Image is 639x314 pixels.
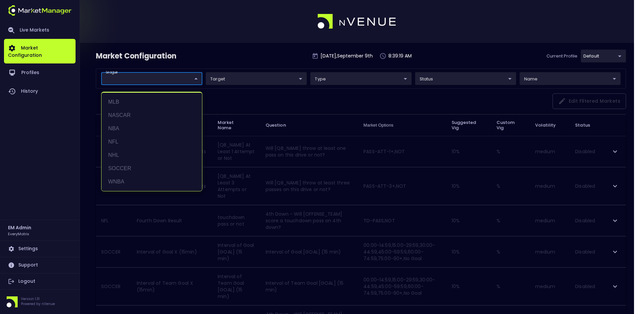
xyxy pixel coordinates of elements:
li: NHL [102,149,202,162]
li: NBA [102,122,202,135]
li: MLB [102,95,202,109]
li: SOCCER [102,162,202,175]
li: NFL [102,135,202,149]
li: NASCAR [102,109,202,122]
li: WNBA [102,175,202,188]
